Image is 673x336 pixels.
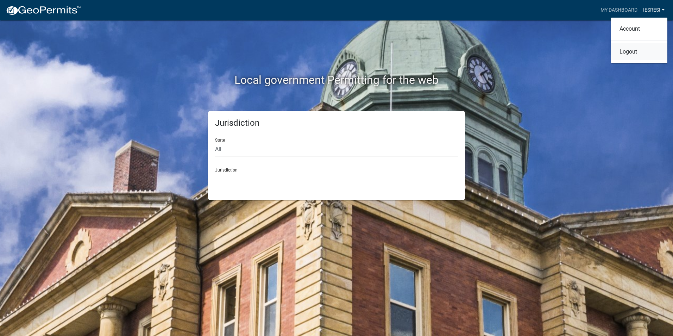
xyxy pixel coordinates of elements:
a: IESResi [640,4,667,17]
a: Account [611,20,667,37]
h2: Local government Permitting for the web [141,73,532,87]
h5: Jurisdiction [215,118,458,128]
a: Logout [611,43,667,60]
div: IESResi [611,18,667,63]
a: My Dashboard [598,4,640,17]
